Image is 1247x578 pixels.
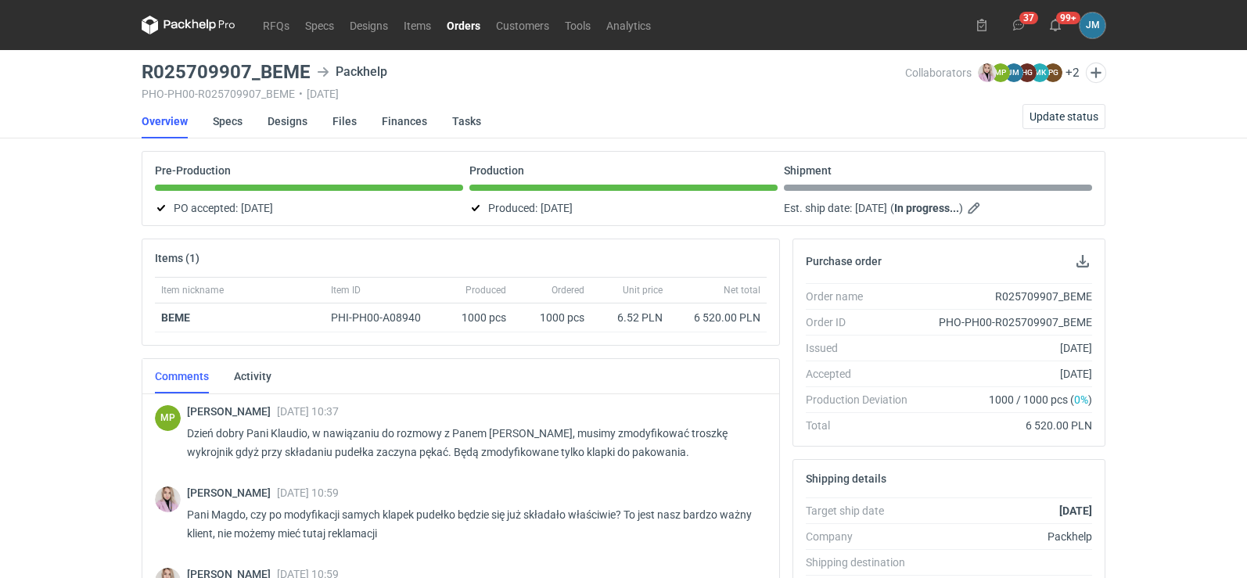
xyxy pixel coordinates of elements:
div: PHO-PH00-R025709907_BEME [920,314,1092,330]
button: Download PO [1073,252,1092,271]
div: Est. ship date: [784,199,1092,217]
div: 6.52 PLN [597,310,663,325]
h2: Purchase order [806,255,882,267]
div: Magdalena Polakowska [155,405,181,431]
span: Item ID [331,284,361,296]
a: Items [396,16,439,34]
div: Issued [806,340,920,356]
div: Production Deviation [806,392,920,407]
div: R025709907_BEME [920,289,1092,304]
span: 0% [1074,393,1088,406]
a: BEME [161,311,190,324]
div: PHI-PH00-A08940 [331,310,436,325]
div: 6 520.00 PLN [920,418,1092,433]
img: Klaudia Wiśniewska [978,63,997,82]
span: • [299,88,303,100]
div: Total [806,418,920,433]
figcaption: MK [1030,63,1049,82]
div: Target ship date [806,503,920,519]
strong: [DATE] [1059,504,1092,517]
button: Edit estimated shipping date [966,199,985,217]
a: Finances [382,104,427,138]
a: Tools [557,16,598,34]
a: Comments [155,359,209,393]
span: Unit price [623,284,663,296]
span: [PERSON_NAME] [187,486,277,499]
a: Analytics [598,16,659,34]
a: Files [332,104,357,138]
button: 99+ [1043,13,1068,38]
img: Klaudia Wiśniewska [155,486,181,512]
div: [DATE] [920,366,1092,382]
a: Customers [488,16,557,34]
span: [DATE] [241,199,273,217]
p: Shipment [784,164,832,177]
div: Packhelp [920,529,1092,544]
button: +2 [1066,66,1080,80]
a: Specs [213,104,243,138]
div: Shipping destination [806,555,920,570]
div: Produced: [469,199,778,217]
span: Collaborators [905,66,972,79]
h3: R025709907_BEME [142,63,311,81]
button: JM [1080,13,1105,38]
figcaption: PG [1044,63,1062,82]
figcaption: JM [1004,63,1023,82]
p: Pre-Production [155,164,231,177]
div: Accepted [806,366,920,382]
span: Update status [1030,111,1098,122]
div: Joanna Myślak [1080,13,1105,38]
div: 1000 pcs [512,303,591,332]
svg: Packhelp Pro [142,16,235,34]
span: [DATE] [855,199,887,217]
span: [PERSON_NAME] [187,405,277,418]
span: [DATE] 10:37 [277,405,339,418]
a: Tasks [452,104,481,138]
span: [DATE] [541,199,573,217]
div: Company [806,529,920,544]
span: Ordered [552,284,584,296]
a: Overview [142,104,188,138]
h2: Shipping details [806,472,886,485]
strong: In progress... [894,202,959,214]
span: 1000 / 1000 pcs ( ) [989,392,1092,407]
em: ( [890,202,894,214]
div: 6 520.00 PLN [675,310,760,325]
div: Order ID [806,314,920,330]
div: PO accepted: [155,199,463,217]
a: Designs [342,16,396,34]
p: Dzień dobry Pani Klaudio, w nawiązaniu do rozmowy z Panem [PERSON_NAME], musimy zmodyfikować tros... [187,424,754,461]
a: Designs [268,104,307,138]
a: RFQs [255,16,297,34]
span: Net total [724,284,760,296]
p: Production [469,164,524,177]
a: Activity [234,359,271,393]
p: Pani Magdo, czy po modyfikacji samych klapek pudełko będzie się już składało właściwie? To jest n... [187,505,754,543]
a: Specs [297,16,342,34]
div: Order name [806,289,920,304]
div: PHO-PH00-R025709907_BEME [DATE] [142,88,905,100]
button: Update status [1022,104,1105,129]
a: Orders [439,16,488,34]
figcaption: MP [155,405,181,431]
div: 1000 pcs [442,303,512,332]
span: Item nickname [161,284,224,296]
div: [DATE] [920,340,1092,356]
div: Packhelp [317,63,387,81]
span: Produced [465,284,506,296]
h2: Items (1) [155,252,199,264]
button: 37 [1006,13,1031,38]
em: ) [959,202,963,214]
button: Edit collaborators [1086,63,1106,83]
span: [DATE] 10:59 [277,486,339,499]
figcaption: MP [991,63,1010,82]
figcaption: HG [1018,63,1037,82]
